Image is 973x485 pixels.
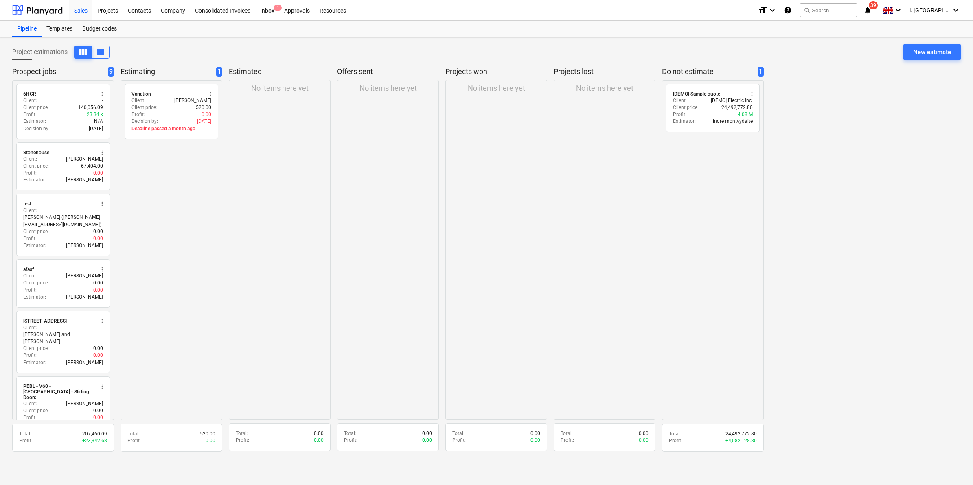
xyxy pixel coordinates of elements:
a: Budget codes [77,21,122,37]
p: No items here yet [576,83,633,93]
p: Estimator : [23,294,46,301]
p: Profit : [561,437,574,444]
i: notifications [863,5,872,15]
p: 67,404.00 [81,163,103,170]
p: 0.00 [202,111,211,118]
p: 4.08 M [738,111,753,118]
i: format_size [758,5,767,15]
div: New estimate [913,47,951,57]
p: [PERSON_NAME] ([PERSON_NAME][EMAIL_ADDRESS][DOMAIN_NAME]) [23,214,103,228]
div: Variation [131,91,151,97]
p: Client price : [673,104,699,111]
p: 0.00 [93,414,103,421]
span: 9 [108,67,114,77]
p: Estimator : [23,177,46,184]
p: Client price : [23,280,49,286]
p: Total : [561,430,573,437]
p: Profit : [23,111,37,118]
i: keyboard_arrow_down [767,5,777,15]
p: 0.00 [422,437,432,444]
p: [PERSON_NAME] [66,400,103,407]
p: [DEMO] Electric Inc. [711,97,753,104]
p: + 4,082,128.80 [725,437,757,444]
a: Pipeline [12,21,42,37]
p: 0.00 [93,407,103,414]
p: Total : [452,430,465,437]
span: search [804,7,810,13]
div: [STREET_ADDRESS] [23,318,67,324]
span: more_vert [99,149,105,156]
p: Projects won [445,67,544,76]
p: [PERSON_NAME] [66,359,103,366]
p: Decision by : [131,118,158,125]
p: Client price : [131,104,157,111]
p: Profit : [236,437,249,444]
p: Projects lost [554,67,652,76]
p: Client : [23,97,37,104]
p: Decision by : [23,125,50,132]
p: Profit : [344,437,357,444]
span: more_vert [99,318,105,324]
p: Estimated [229,67,327,76]
p: Offers sent [337,67,436,76]
div: 6HCR [23,91,36,97]
p: Total : [236,430,248,437]
p: Client : [673,97,687,104]
p: Profit : [452,437,466,444]
p: 520.00 [196,104,211,111]
span: more_vert [99,91,105,97]
p: Total : [669,430,681,437]
span: more_vert [207,91,214,97]
p: 0.00 [93,235,103,242]
p: Client : [131,97,145,104]
p: [PERSON_NAME] [174,97,211,104]
p: Estimating [121,67,213,77]
p: 0.00 [530,430,540,437]
p: 207,460.09 [82,430,107,437]
span: 1 [216,67,222,77]
p: Profit : [23,287,37,294]
p: [DATE] [89,125,103,132]
p: [PERSON_NAME] [66,273,103,280]
p: 24,492,772.80 [721,104,753,111]
p: [PERSON_NAME] [66,242,103,249]
p: 140,056.09 [78,104,103,111]
i: keyboard_arrow_down [893,5,903,15]
p: Client price : [23,228,49,235]
p: Profit : [23,414,37,421]
p: N/A [94,118,103,125]
span: 1 [758,67,764,77]
p: 0.00 [206,437,215,444]
p: 0.00 [422,430,432,437]
p: Client price : [23,104,49,111]
p: Profit : [19,437,33,444]
p: 0.00 [530,437,540,444]
iframe: Chat Widget [932,446,973,485]
p: Client : [23,324,37,331]
p: No items here yet [359,83,417,93]
p: Estimator : [673,118,696,125]
p: Profit : [23,235,37,242]
p: Estimator : [23,359,46,366]
span: View as columns [78,47,88,57]
span: more_vert [99,383,105,390]
p: 23.34 k [87,111,103,118]
p: Client : [23,156,37,163]
p: Total : [19,430,31,437]
span: 1 [274,5,282,11]
div: Templates [42,21,77,37]
p: Estimator : [23,242,46,249]
p: Profit : [131,111,145,118]
p: 0.00 [93,287,103,294]
span: i. [GEOGRAPHIC_DATA] [909,7,950,13]
p: Client : [23,207,37,214]
p: 520.00 [200,430,215,437]
p: No items here yet [468,83,525,93]
p: Total : [127,430,140,437]
p: 0.00 [314,430,324,437]
div: Stonehouse [23,149,49,156]
p: Total : [344,430,356,437]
